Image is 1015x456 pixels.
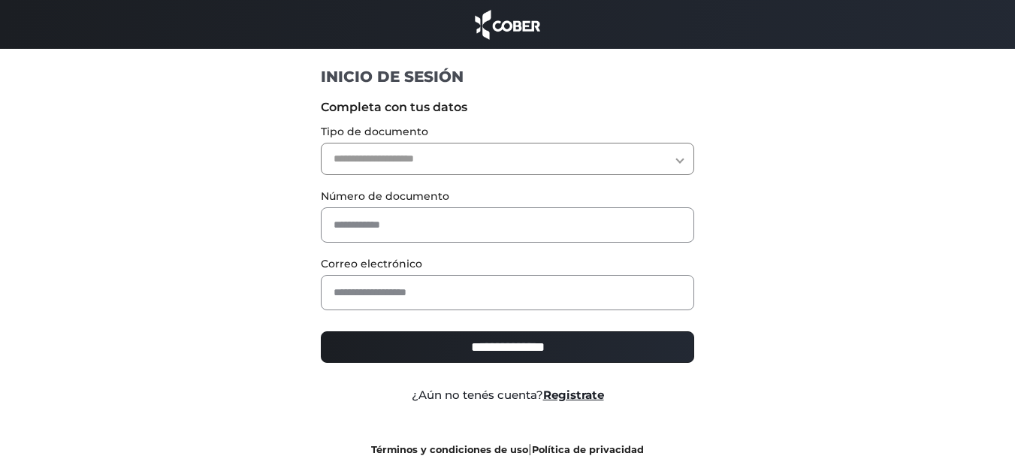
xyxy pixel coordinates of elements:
[543,388,604,402] a: Registrate
[321,189,694,204] label: Número de documento
[321,67,694,86] h1: INICIO DE SESIÓN
[310,387,705,404] div: ¿Aún no tenés cuenta?
[532,444,644,455] a: Política de privacidad
[371,444,528,455] a: Términos y condiciones de uso
[321,98,694,116] label: Completa con tus datos
[321,256,694,272] label: Correo electrónico
[471,8,545,41] img: cober_marca.png
[321,124,694,140] label: Tipo de documento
